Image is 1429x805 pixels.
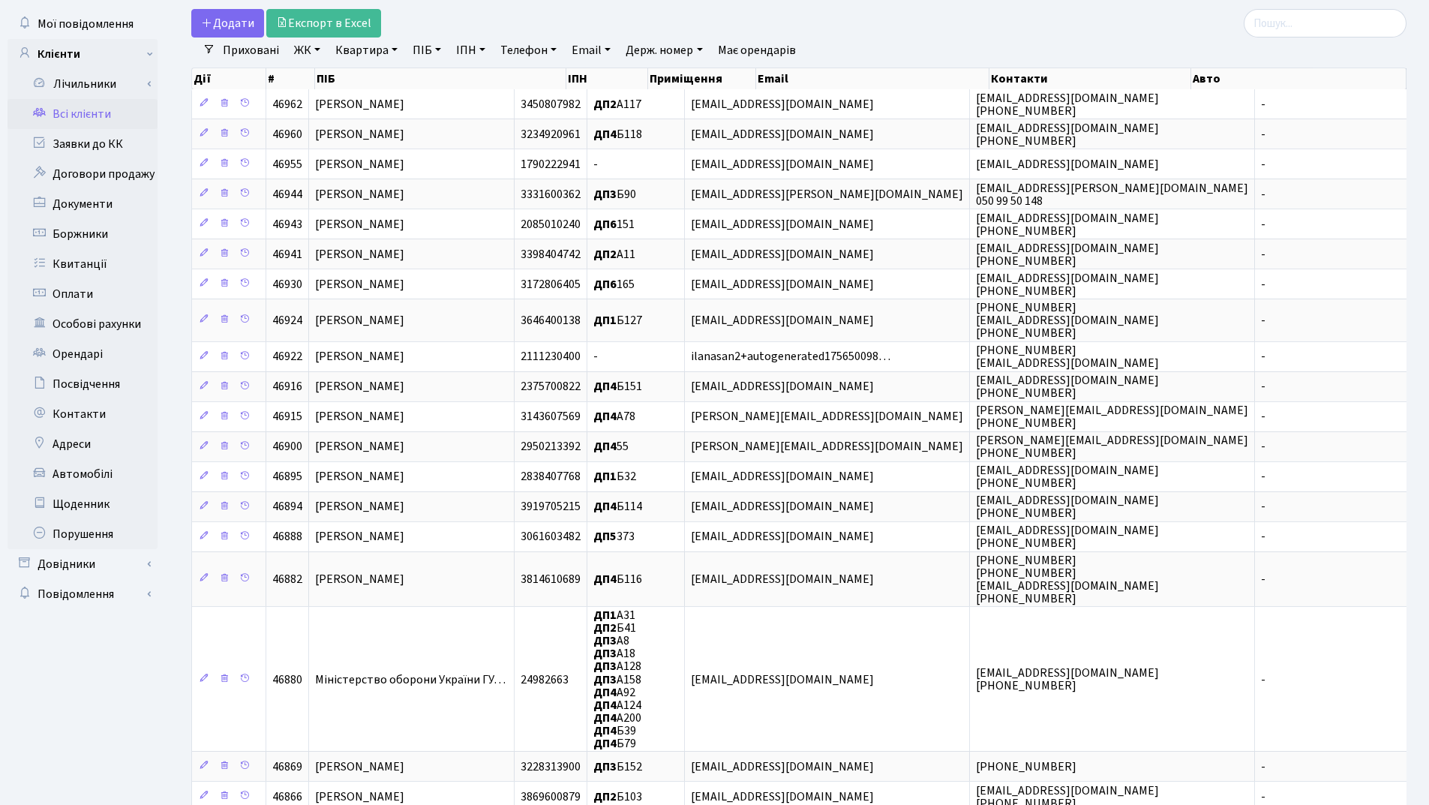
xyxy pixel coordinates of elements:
a: Порушення [8,519,158,549]
b: ДП3 [593,632,617,649]
span: - [1261,409,1265,425]
a: Приховані [217,38,285,63]
span: 3228313900 [521,758,581,775]
th: Приміщення [648,68,756,89]
span: Б127 [593,312,642,329]
a: Мої повідомлення [8,9,158,39]
a: Автомобілі [8,459,158,489]
span: [PERSON_NAME] [315,96,404,113]
a: Оплати [8,279,158,309]
span: [PERSON_NAME] [315,156,404,173]
b: ДП4 [593,722,617,739]
span: [EMAIL_ADDRESS][DOMAIN_NAME] [691,671,874,688]
b: ДП2 [593,620,617,636]
span: [PERSON_NAME] [315,469,404,485]
b: ДП3 [593,645,617,662]
span: 3646400138 [521,312,581,329]
b: ДП4 [593,439,617,455]
span: [EMAIL_ADDRESS][DOMAIN_NAME] [691,276,874,293]
span: [PERSON_NAME][EMAIL_ADDRESS][DOMAIN_NAME] [PHONE_NUMBER] [976,402,1248,431]
b: ДП4 [593,409,617,425]
span: 46894 [272,499,302,515]
span: - [1261,571,1265,587]
span: [PERSON_NAME] [315,349,404,365]
span: [EMAIL_ADDRESS][DOMAIN_NAME] [691,788,874,805]
span: 46955 [272,156,302,173]
span: 3919705215 [521,499,581,515]
a: Довідники [8,549,158,579]
span: 46895 [272,469,302,485]
span: - [1261,96,1265,113]
span: [EMAIL_ADDRESS][DOMAIN_NAME] [691,96,874,113]
span: - [593,156,598,173]
span: [EMAIL_ADDRESS][DOMAIN_NAME] [691,499,874,515]
span: 46900 [272,439,302,455]
b: ДП1 [593,469,617,485]
span: Міністерство оборони України ГУ… [315,671,506,688]
span: [EMAIL_ADDRESS][DOMAIN_NAME] [691,216,874,233]
span: Мої повідомлення [38,16,134,32]
span: [EMAIL_ADDRESS][DOMAIN_NAME] [PHONE_NUMBER] [976,90,1159,119]
input: Пошук... [1244,9,1406,38]
span: [EMAIL_ADDRESS][DOMAIN_NAME] [691,312,874,329]
span: - [1261,156,1265,173]
span: 3869600879 [521,788,581,805]
span: [PERSON_NAME] [315,246,404,263]
span: Б114 [593,499,642,515]
span: А117 [593,96,641,113]
span: 46882 [272,571,302,587]
th: Авто [1191,68,1406,89]
b: ДП3 [593,671,617,688]
b: ДП3 [593,659,617,675]
span: - [1261,126,1265,143]
span: - [1261,529,1265,545]
span: Додати [201,15,254,32]
b: ДП2 [593,788,617,805]
span: 24982663 [521,671,569,688]
span: [PHONE_NUMBER] [976,758,1076,775]
span: [PERSON_NAME] [315,216,404,233]
a: ЖК [288,38,326,63]
span: [PERSON_NAME] [315,379,404,395]
span: [EMAIL_ADDRESS][DOMAIN_NAME] [691,156,874,173]
b: ДП3 [593,186,617,203]
a: ІПН [450,38,491,63]
a: Квитанції [8,249,158,279]
span: [PHONE_NUMBER] [EMAIL_ADDRESS][DOMAIN_NAME] [PHONE_NUMBER] [976,299,1159,341]
span: Б151 [593,379,642,395]
span: 1790222941 [521,156,581,173]
a: Повідомлення [8,579,158,609]
span: - [1261,276,1265,293]
span: - [593,349,598,365]
span: - [1261,186,1265,203]
a: Держ. номер [620,38,708,63]
a: Документи [8,189,158,219]
span: [EMAIL_ADDRESS][DOMAIN_NAME] [PHONE_NUMBER] [976,240,1159,269]
span: [EMAIL_ADDRESS][DOMAIN_NAME] [PHONE_NUMBER] [976,270,1159,299]
a: Адреси [8,429,158,459]
span: 46941 [272,246,302,263]
span: - [1261,788,1265,805]
span: Б116 [593,571,642,587]
b: ДП4 [593,379,617,395]
span: - [1261,379,1265,395]
a: Телефон [494,38,563,63]
span: [PERSON_NAME] [315,788,404,805]
span: [PERSON_NAME] [315,439,404,455]
span: 3143607569 [521,409,581,425]
span: - [1261,312,1265,329]
span: 46915 [272,409,302,425]
span: 2085010240 [521,216,581,233]
a: Договори продажу [8,159,158,189]
span: [PERSON_NAME] [315,276,404,293]
th: ПІБ [315,68,566,89]
span: [EMAIL_ADDRESS][DOMAIN_NAME] [691,379,874,395]
span: Б103 [593,788,642,805]
span: [EMAIL_ADDRESS][DOMAIN_NAME] [PHONE_NUMBER] [976,372,1159,401]
span: 151 [593,216,635,233]
span: 46866 [272,788,302,805]
b: ДП4 [593,571,617,587]
span: - [1261,349,1265,365]
span: [EMAIL_ADDRESS][DOMAIN_NAME] [691,246,874,263]
th: ІПН [566,68,649,89]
